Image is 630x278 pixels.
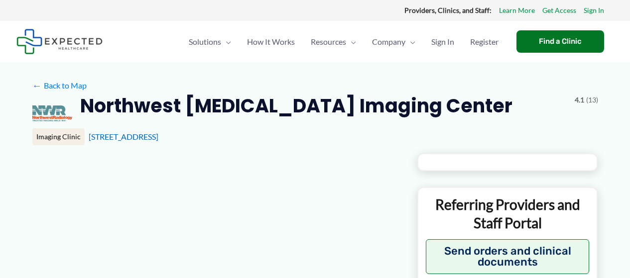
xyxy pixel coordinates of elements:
a: Sign In [584,4,604,17]
a: Find a Clinic [516,30,604,53]
span: Sign In [431,24,454,59]
a: ResourcesMenu Toggle [303,24,364,59]
button: Send orders and clinical documents [426,239,590,274]
span: 4.1 [575,93,584,106]
h2: Northwest [MEDICAL_DATA] Imaging Center [80,93,512,118]
p: Referring Providers and Staff Portal [426,195,590,232]
strong: Providers, Clinics, and Staff: [404,6,492,14]
a: [STREET_ADDRESS] [89,132,158,141]
span: Menu Toggle [346,24,356,59]
a: How It Works [239,24,303,59]
span: ← [32,81,42,90]
span: Menu Toggle [221,24,231,59]
span: (13) [586,93,598,106]
a: Learn More [499,4,535,17]
a: CompanyMenu Toggle [364,24,423,59]
a: ←Back to Map [32,78,87,93]
div: Imaging Clinic [32,128,85,145]
a: Sign In [423,24,462,59]
span: Menu Toggle [405,24,415,59]
span: Resources [311,24,346,59]
a: Register [462,24,506,59]
span: Solutions [189,24,221,59]
img: Expected Healthcare Logo - side, dark font, small [16,29,103,54]
span: How It Works [247,24,295,59]
span: Company [372,24,405,59]
a: SolutionsMenu Toggle [181,24,239,59]
a: Get Access [542,4,576,17]
nav: Primary Site Navigation [181,24,506,59]
span: Register [470,24,499,59]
